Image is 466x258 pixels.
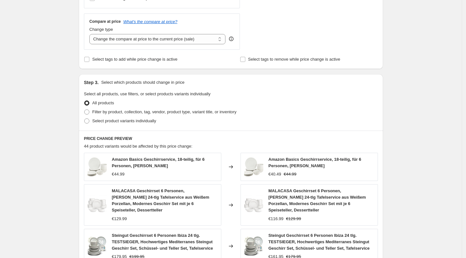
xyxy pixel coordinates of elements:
[244,195,263,215] img: 61lsVd3kCcL_80x.jpg
[112,157,205,168] span: Amazon Basics Geschirrservice, 18-teilig, für 6 Personen, [PERSON_NAME]
[228,36,234,42] div: help
[268,216,283,222] div: €116.99
[84,79,99,86] h2: Step 3.
[112,171,125,177] div: €44.99
[84,91,210,96] span: Select all products, use filters, or select products variants individually
[268,171,281,177] div: €40.49
[268,188,366,212] span: MALACASA Geschirrset 6 Personen, [PERSON_NAME] 24-tlg Tafelservice aus Weißem Porzellan, Modernes...
[244,236,263,256] img: 8199vKPMqlL_80x.jpg
[112,216,127,222] div: €129.99
[268,233,370,251] span: Steingut Geschirrset 6 Personen Ibiza 24 tlg. TESTSIEGER, Hochwertiges Mediterranes Steingut Gesc...
[92,118,156,123] span: Select product variants individually
[89,27,113,32] span: Change type
[123,19,177,24] button: What's the compare at price?
[87,236,107,256] img: 8199vKPMqlL_80x.jpg
[284,171,297,177] strike: €44.99
[248,57,340,62] span: Select tags to remove while price change is active
[101,79,184,86] p: Select which products should change in price
[84,136,378,141] h6: PRICE CHANGE PREVIEW
[286,216,301,222] strike: €129.99
[89,19,121,24] h3: Compare at price
[84,144,192,149] span: 44 product variants would be affected by this price change:
[112,233,213,251] span: Steingut Geschirrset 6 Personen Ibiza 24 tlg. TESTSIEGER, Hochwertiges Mediterranes Steingut Gesc...
[87,157,107,176] img: 61zDJSyz9FL_80x.jpg
[268,157,361,168] span: Amazon Basics Geschirrservice, 18-teilig, für 6 Personen, [PERSON_NAME]
[112,188,209,212] span: MALACASA Geschirrset 6 Personen, [PERSON_NAME] 24-tlg Tafelservice aus Weißem Porzellan, Modernes...
[244,157,263,176] img: 61zDJSyz9FL_80x.jpg
[87,195,107,215] img: 61lsVd3kCcL_80x.jpg
[92,57,177,62] span: Select tags to add while price change is active
[92,109,236,114] span: Filter by product, collection, tag, vendor, product type, variant title, or inventory
[92,100,114,105] span: All products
